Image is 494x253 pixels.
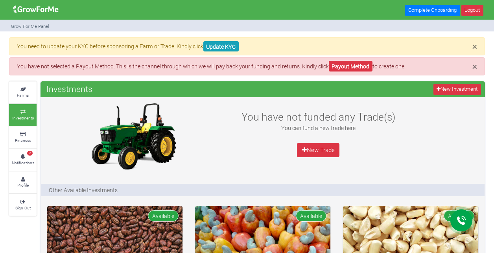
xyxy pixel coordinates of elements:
h3: You have not funded any Trade(s) [233,110,404,123]
span: × [472,60,477,72]
a: 2 Notifications [9,149,37,170]
a: Finances [9,126,37,148]
a: Logout [461,5,483,16]
a: New Trade [297,143,339,157]
span: Available [296,210,326,222]
small: Profile [17,182,29,188]
a: Sign Out [9,194,37,216]
span: Available [444,210,474,222]
small: Sign Out [15,205,31,211]
span: × [472,40,477,52]
p: You have not selected a Payout Method. This is the channel through which we will pay back your fu... [17,62,477,70]
small: Notifications [12,160,34,165]
button: Close [472,62,477,71]
p: You need to update your KYC before sponsoring a Farm or Trade. Kindly click [17,42,477,50]
a: Profile [9,172,37,193]
a: Farms [9,82,37,103]
small: Grow For Me Panel [11,23,49,29]
a: Payout Method [329,61,372,71]
a: Investments [9,104,37,126]
p: Other Available Investments [49,186,118,194]
a: Update KYC [203,41,239,52]
span: Investments [44,81,94,97]
span: Available [148,210,179,222]
small: Finances [15,137,31,143]
button: Close [472,42,477,51]
img: growforme image [84,101,182,172]
span: 2 [27,151,33,156]
img: growforme image [11,2,61,17]
a: New Investment [433,84,481,95]
p: You can fund a new trade here [233,124,404,132]
small: Investments [12,115,34,121]
small: Farms [17,92,29,98]
a: Complete Onboarding [405,5,460,16]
